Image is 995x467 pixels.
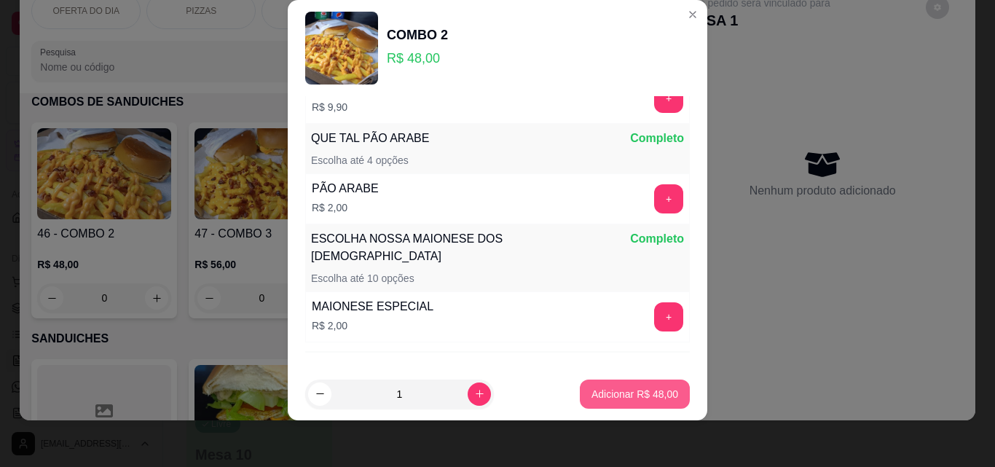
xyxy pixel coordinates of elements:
button: increase-product-quantity [468,382,491,406]
p: R$ 2,00 [312,200,379,215]
p: Escolha até 10 opções [311,271,414,286]
img: product-image [305,12,378,85]
button: Close [681,3,704,26]
button: Adicionar R$ 48,00 [580,380,690,409]
p: Completo [630,130,684,147]
p: R$ 48,00 [387,48,448,68]
p: ESCOLHA NOSSA MAIONESE DOS [DEMOGRAPHIC_DATA] [311,230,616,265]
p: Adicionar R$ 48,00 [591,387,678,401]
button: add [654,184,683,213]
div: COMBO 2 [387,25,448,45]
p: Escolha até 4 opções [311,153,409,168]
button: add [654,84,683,113]
button: decrease-product-quantity [308,382,331,406]
div: MAIONESE ESPECIAL [312,298,433,315]
p: Completo [630,230,684,265]
button: add [654,302,683,331]
p: QUE TAL PÃO ARABE [311,130,429,147]
p: R$ 9,90 [312,100,398,114]
p: R$ 2,00 [312,318,433,333]
div: PÃO ARABE [312,180,379,197]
